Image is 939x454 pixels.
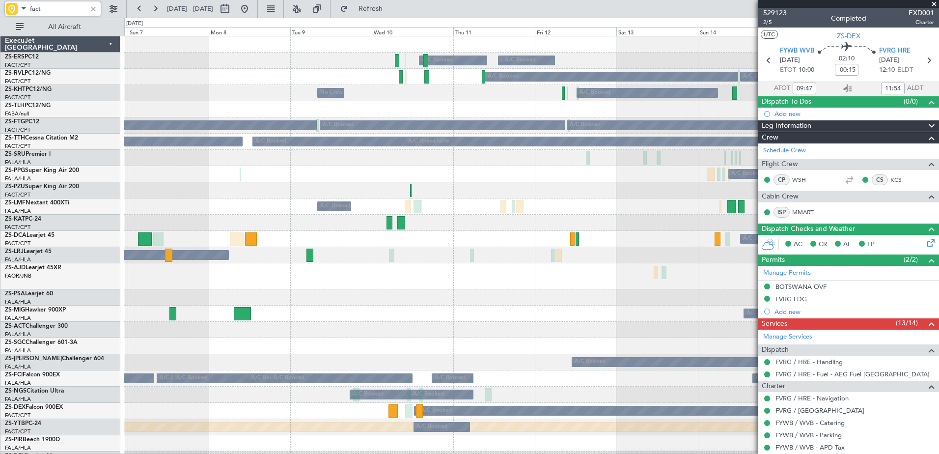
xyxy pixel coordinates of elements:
span: (2/2) [904,255,918,265]
span: ZS-DEX [5,404,26,410]
span: ZS-DEX [837,31,860,41]
div: A/C Booked [746,306,777,321]
div: A/C Booked [421,403,452,418]
a: FACT/CPT [5,142,30,150]
a: ZS-FTGPC12 [5,119,39,125]
span: ZS-PPG [5,168,25,173]
span: ZS-RVL [5,70,25,76]
div: A/C Booked [755,371,786,386]
div: A/C Booked [743,231,774,246]
span: CR [819,240,827,250]
span: 12:10 [879,65,895,75]
a: FACT/CPT [5,191,30,199]
span: Dispatch [762,344,789,356]
a: ZS-TTHCessna Citation M2 [5,135,78,141]
div: A/C Booked [353,387,384,402]
span: ZS-KAT [5,216,25,222]
span: ZS-LRJ [5,249,24,255]
div: A/C Booked [413,387,444,402]
span: ZS-FCI [5,372,23,378]
a: ZS-MIGHawker 900XP [5,307,66,313]
div: A/C Booked [505,53,536,68]
span: 2/5 [763,18,787,27]
a: ZS-SRUPremier I [5,151,51,157]
div: A/C Booked [255,134,286,149]
a: ZS-RVLPC12/NG [5,70,51,76]
a: ZS-LRJLearjet 45 [5,249,52,255]
span: ELDT [897,65,913,75]
a: FVRG / [GEOGRAPHIC_DATA] [775,406,864,415]
span: Crew [762,132,778,143]
div: A/C Booked [575,355,606,369]
div: Mon 8 [209,27,290,36]
span: Dispatch To-Dos [762,96,811,108]
div: A/C Unavailable [408,134,449,149]
div: Add new [774,110,934,118]
span: (0/0) [904,96,918,107]
a: FALA/HLA [5,331,31,338]
a: ZS-AJDLearjet 45XR [5,265,61,271]
div: Add new [774,308,934,316]
span: ZS-DCA [5,232,27,238]
a: KCS [890,175,912,184]
span: ETOT [780,65,796,75]
button: UTC [761,30,778,39]
a: ZS-ERSPC12 [5,54,39,60]
a: ZS-[PERSON_NAME]Challenger 604 [5,356,104,362]
a: FACT/CPT [5,412,30,419]
div: CS [872,174,888,185]
span: ZS-LMF [5,200,26,206]
span: FP [867,240,875,250]
div: A/C Booked [570,118,601,133]
a: FALA/HLA [5,347,31,354]
div: A/C Booked [731,167,762,181]
a: FACT/CPT [5,126,30,134]
div: Sun 7 [128,27,209,36]
span: ZS-SGC [5,340,26,345]
span: ZS-[PERSON_NAME] [5,356,62,362]
a: Manage Services [763,332,812,342]
div: A/C Booked [176,371,207,386]
a: FVRG / HRE - Fuel - AEG Fuel [GEOGRAPHIC_DATA] [775,370,930,378]
span: 02:10 [839,54,855,64]
div: A/C Booked [251,371,282,386]
div: Sun 14 [698,27,779,36]
span: ZS-TTH [5,135,25,141]
a: FALA/HLA [5,159,31,166]
span: ATOT [774,84,790,93]
a: ZS-NGSCitation Ultra [5,388,64,394]
span: AF [843,240,851,250]
span: FYWB WVB [780,46,814,56]
input: Airport [30,1,86,16]
a: FALA/HLA [5,207,31,215]
span: Services [762,318,787,330]
span: Charter [909,18,934,27]
a: FALA/HLA [5,175,31,182]
a: ZS-DEXFalcon 900EX [5,404,63,410]
span: (13/14) [896,318,918,328]
a: FALA/HLA [5,396,31,403]
span: ZS-ACT [5,323,26,329]
button: All Aircraft [11,19,107,35]
a: FVRG / HRE - Navigation [775,394,849,402]
span: ZS-ERS [5,54,25,60]
div: A/C Booked [274,371,304,386]
a: FVRG / HRE - Handling [775,358,843,366]
div: A/C Booked [160,371,191,386]
a: Manage Permits [763,268,811,278]
a: Schedule Crew [763,146,806,156]
span: Leg Information [762,120,811,132]
span: ZS-SRU [5,151,26,157]
a: FABA/null [5,110,29,117]
a: FALA/HLA [5,363,31,370]
span: ZS-YTB [5,421,25,426]
a: FALA/HLA [5,256,31,263]
a: ZS-FCIFalcon 900EX [5,372,60,378]
a: ZS-KATPC-24 [5,216,41,222]
a: FACT/CPT [5,61,30,69]
span: Charter [762,381,785,392]
div: A/C Booked [501,53,532,68]
div: Completed [831,13,866,24]
span: ZS-NGS [5,388,27,394]
span: 10:00 [799,65,814,75]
